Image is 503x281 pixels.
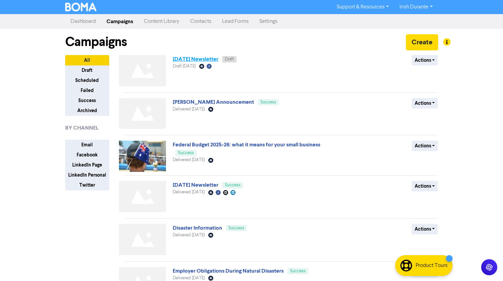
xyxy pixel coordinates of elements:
a: [DATE] Newsletter [173,56,218,62]
a: [PERSON_NAME] Announcement [173,99,254,105]
span: Success [290,269,306,273]
a: Content Library [138,15,185,28]
span: Delivered [DATE] [173,158,205,162]
a: Settings [254,15,283,28]
a: [DATE] Newsletter [173,182,218,188]
span: Success [178,151,194,155]
button: Success [65,95,109,106]
button: Actions [412,181,438,191]
a: Employer Obligations During Natural Disasters [173,268,284,274]
img: Not found [119,55,166,86]
span: Draft [225,57,234,61]
button: Failed [65,85,109,96]
a: Campaigns [101,15,138,28]
button: Actions [412,98,438,108]
a: Irish Durante [394,2,438,12]
span: Delivered [DATE] [173,233,205,237]
span: BY CHANNEL [65,124,98,132]
button: All [65,55,109,65]
a: Dashboard [65,15,101,28]
button: Actions [412,224,438,234]
span: Delivered [DATE] [173,190,205,194]
button: Facebook [65,150,109,160]
h1: Campaigns [65,34,127,50]
span: Delivered [DATE] [173,276,205,280]
a: Disaster Information [173,225,222,231]
a: Federal Budget 2025-26: what it means for your small business [173,141,320,148]
span: Success [228,226,244,230]
button: Actions [412,141,438,151]
button: Email [65,140,109,150]
span: Delivered [DATE] [173,107,205,111]
button: Draft [65,65,109,76]
a: Lead Forms [217,15,254,28]
span: Success [225,183,241,187]
button: Archived [65,105,109,116]
img: image_1742957842714.jpg [119,141,166,172]
iframe: Chat Widget [469,249,503,281]
img: Not found [119,181,166,212]
img: Not found [119,224,166,255]
button: Create [406,34,438,50]
button: Scheduled [65,75,109,86]
img: Not found [119,98,166,129]
a: Contacts [185,15,217,28]
img: BOMA Logo [65,3,97,11]
button: LinkedIn Personal [65,170,109,180]
button: LinkedIn Page [65,160,109,170]
a: Support & Resources [331,2,394,12]
button: Twitter [65,180,109,190]
button: Actions [412,55,438,65]
span: Success [260,100,276,104]
span: Draft [DATE] [173,64,196,68]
